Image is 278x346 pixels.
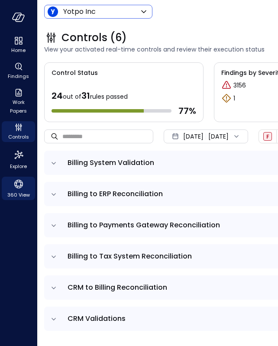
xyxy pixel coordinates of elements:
img: Icon [48,6,58,17]
span: F [266,133,269,140]
p: 3156 [233,81,246,90]
span: Billing to Tax System Reconciliation [68,251,192,261]
span: Controls (6) [61,31,127,45]
div: Work Papers [2,87,35,116]
span: Controls [8,133,29,141]
span: [DATE] [183,132,204,141]
button: expand row [49,284,58,292]
div: Failed [263,132,272,141]
span: rules passed [90,92,128,101]
span: CRM to Billing Reconciliation [68,282,167,292]
span: 77 % [178,105,196,116]
div: Home [2,35,35,55]
div: Controls [2,121,35,142]
span: Billing to ERP Reconciliation [68,189,163,199]
span: CRM Validations [68,314,126,323]
span: Explore [10,162,27,171]
div: Critical [221,80,232,91]
span: 24 [52,90,63,102]
span: Billing System Validation [68,158,154,168]
div: 360 View [2,177,35,200]
span: 360 View [7,191,30,199]
div: Findings [2,61,35,81]
span: Control Status [45,63,98,78]
button: expand row [49,221,58,230]
span: out of [63,92,81,101]
p: Yotpo Inc [63,6,96,17]
div: Explore [2,147,35,171]
span: 31 [81,90,90,102]
span: Billing to Payments Gateway Reconciliation [68,220,220,230]
p: 1 [233,94,235,103]
button: expand row [49,252,58,261]
div: Warning [221,93,232,103]
button: expand row [49,159,58,168]
button: expand row [49,190,58,199]
button: expand row [49,315,58,323]
span: Home [11,46,26,55]
span: Findings [8,72,29,81]
span: Work Papers [5,98,32,115]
